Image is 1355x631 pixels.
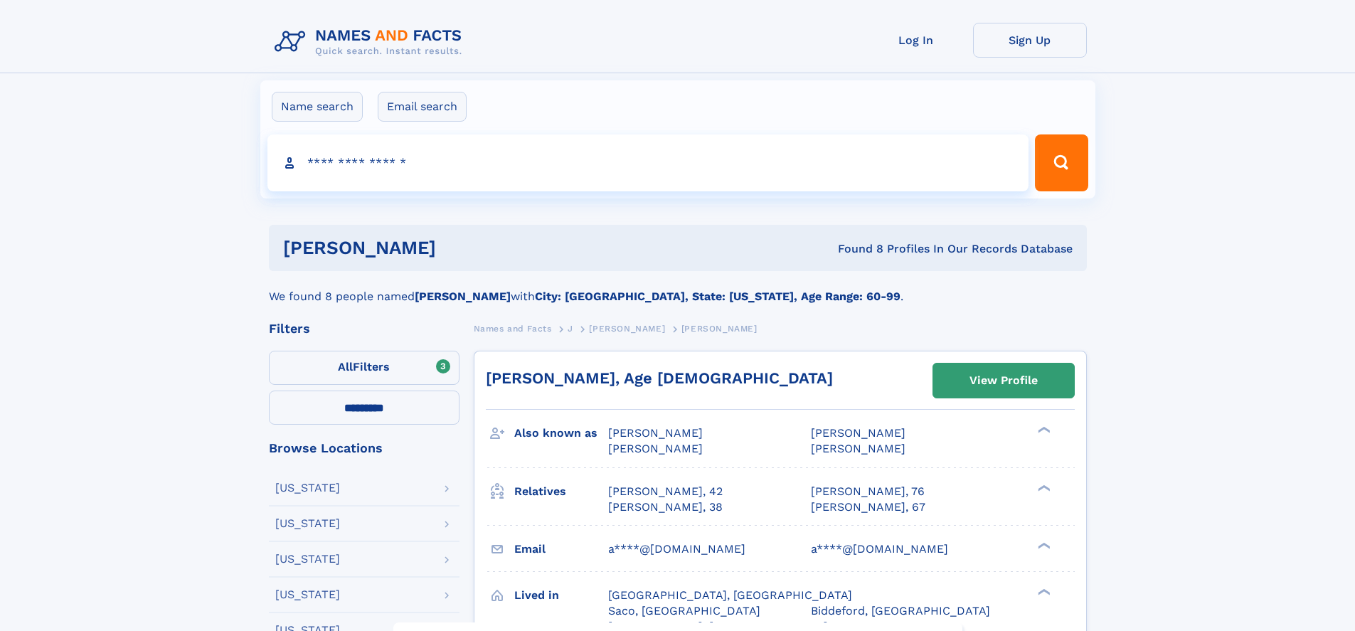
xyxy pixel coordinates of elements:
[267,134,1029,191] input: search input
[811,442,905,455] span: [PERSON_NAME]
[859,23,973,58] a: Log In
[283,239,637,257] h1: [PERSON_NAME]
[1034,483,1051,492] div: ❯
[969,364,1038,397] div: View Profile
[338,360,353,373] span: All
[514,537,608,561] h3: Email
[811,499,925,515] a: [PERSON_NAME], 67
[269,322,459,335] div: Filters
[514,479,608,504] h3: Relatives
[973,23,1087,58] a: Sign Up
[608,604,760,617] span: Saco, [GEOGRAPHIC_DATA]
[1034,587,1051,596] div: ❯
[608,588,852,602] span: [GEOGRAPHIC_DATA], [GEOGRAPHIC_DATA]
[275,518,340,529] div: [US_STATE]
[608,426,703,440] span: [PERSON_NAME]
[514,421,608,445] h3: Also known as
[608,499,723,515] a: [PERSON_NAME], 38
[568,324,573,334] span: J
[589,319,665,337] a: [PERSON_NAME]
[269,271,1087,305] div: We found 8 people named with .
[1034,425,1051,435] div: ❯
[811,426,905,440] span: [PERSON_NAME]
[275,553,340,565] div: [US_STATE]
[1035,134,1088,191] button: Search Button
[514,583,608,608] h3: Lived in
[608,484,723,499] a: [PERSON_NAME], 42
[275,482,340,494] div: [US_STATE]
[608,442,703,455] span: [PERSON_NAME]
[272,92,363,122] label: Name search
[568,319,573,337] a: J
[637,241,1073,257] div: Found 8 Profiles In Our Records Database
[474,319,552,337] a: Names and Facts
[535,290,900,303] b: City: [GEOGRAPHIC_DATA], State: [US_STATE], Age Range: 60-99
[589,324,665,334] span: [PERSON_NAME]
[269,442,459,455] div: Browse Locations
[811,484,925,499] a: [PERSON_NAME], 76
[486,369,833,387] a: [PERSON_NAME], Age [DEMOGRAPHIC_DATA]
[811,604,990,617] span: Biddeford, [GEOGRAPHIC_DATA]
[681,324,758,334] span: [PERSON_NAME]
[269,23,474,61] img: Logo Names and Facts
[1034,541,1051,550] div: ❯
[415,290,511,303] b: [PERSON_NAME]
[269,351,459,385] label: Filters
[275,589,340,600] div: [US_STATE]
[378,92,467,122] label: Email search
[933,364,1074,398] a: View Profile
